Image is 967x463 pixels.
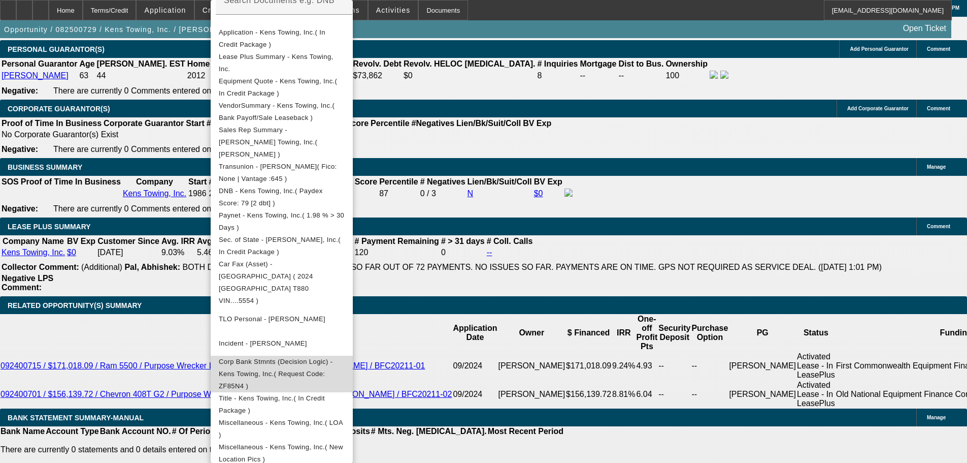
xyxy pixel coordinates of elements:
[211,392,353,417] button: Title - Kens Towing, Inc.( In Credit Package )
[211,26,353,51] button: Application - Kens Towing, Inc.( In Credit Package )
[211,100,353,124] button: VendorSummary - Kens Towing, Inc.( Bank Payoff/Sale Leaseback )
[219,163,337,182] span: Transunion - [PERSON_NAME]( Fico: None | Vantage :645 )
[219,102,335,121] span: VendorSummary - Kens Towing, Inc.( Bank Payoff/Sale Leaseback )
[211,356,353,392] button: Corp Bank Stmnts (Decision Logic) - Kens Towing, Inc.( Request Code: ZF85N4 )
[211,124,353,161] button: Sales Rep Summary - Kens Towing, Inc.( Seeley, Donald )
[219,126,317,158] span: Sales Rep Summary - [PERSON_NAME] Towing, Inc.( [PERSON_NAME] )
[219,443,343,463] span: Miscellaneous - Kens Towing, Inc.( New Location Pics )
[211,234,353,258] button: Sec. of State - Kens Towing, Inc.( In Credit Package )
[219,77,337,97] span: Equipment Quote - Kens Towing, Inc.( In Credit Package )
[219,187,323,207] span: DNB - Kens Towing, Inc.( Paydex Score: 79 [2 dbt] )
[219,339,307,347] span: Incident - [PERSON_NAME]
[219,53,334,73] span: Lease Plus Summary - Kens Towing, Inc.
[211,417,353,441] button: Miscellaneous - Kens Towing, Inc.( LOA )
[211,51,353,75] button: Lease Plus Summary - Kens Towing, Inc.
[219,394,325,414] span: Title - Kens Towing, Inc.( In Credit Package )
[211,209,353,234] button: Paynet - Kens Towing, Inc.( 1.98 % > 30 Days )
[219,419,343,439] span: Miscellaneous - Kens Towing, Inc.( LOA )
[211,185,353,209] button: DNB - Kens Towing, Inc.( Paydex Score: 79 [2 dbt] )
[211,307,353,331] button: TLO Personal - Pence, Kenneth
[219,260,313,304] span: Car Fax (Asset) - [GEOGRAPHIC_DATA] ( 2024 [GEOGRAPHIC_DATA] T880 VIN....5554 )
[211,258,353,307] button: Car Fax (Asset) - Kenworth ( 2024 Kenworth T880 VIN....5554 )
[211,331,353,356] button: Incident - Pence, Kenneth
[211,161,353,185] button: Transunion - Pence, Kenneth( Fico: None | Vantage :645 )
[219,211,344,231] span: Paynet - Kens Towing, Inc.( 1.98 % > 30 Days )
[219,315,325,323] span: TLO Personal - [PERSON_NAME]
[211,75,353,100] button: Equipment Quote - Kens Towing, Inc.( In Credit Package )
[219,236,341,256] span: Sec. of State - [PERSON_NAME], Inc.( In Credit Package )
[219,28,325,48] span: Application - Kens Towing, Inc.( In Credit Package )
[219,358,332,390] span: Corp Bank Stmnts (Decision Logic) - Kens Towing, Inc.( Request Code: ZF85N4 )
